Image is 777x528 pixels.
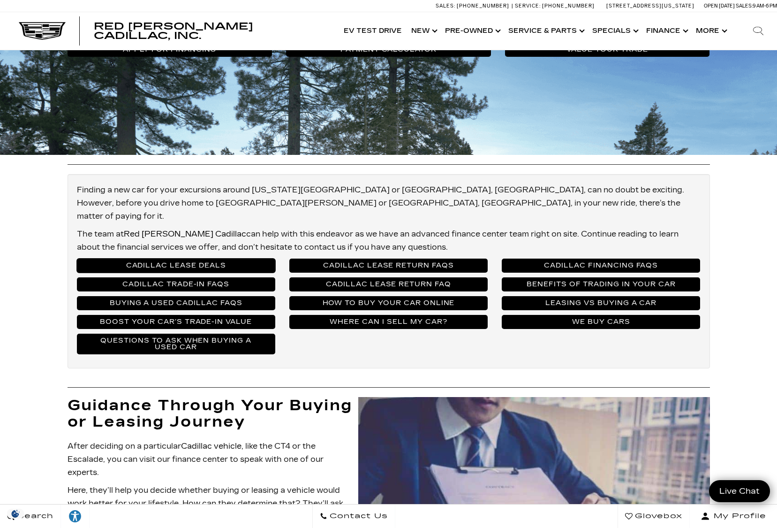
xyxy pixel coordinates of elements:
[502,315,700,329] a: We Buy Cars
[512,3,597,8] a: Service: [PHONE_NUMBER]
[68,396,352,431] strong: Guidance Through Your Buying or Leasing Journey
[709,480,770,502] a: Live Chat
[77,184,701,223] p: Finding a new car for your excursions around [US_STATE][GEOGRAPHIC_DATA] or [GEOGRAPHIC_DATA], [G...
[502,259,700,273] a: Cadillac Financing FAQs
[739,12,777,50] div: Search
[690,505,777,528] button: Open user profile menu
[704,3,735,9] span: Open [DATE]
[68,484,710,523] p: Here, they’ll help you decide whether buying or leasing a vehicle would work better for your life...
[77,259,275,273] a: Cadillac Lease Deals
[436,3,512,8] a: Sales: [PHONE_NUMBER]
[715,486,764,497] span: Live Chat
[753,3,777,9] span: 9 AM-6 PM
[77,296,275,310] a: Buying a Used Cadillac FAQs
[124,230,246,238] a: Red [PERSON_NAME] Cadillac
[339,12,407,50] a: EV Test Drive
[407,12,440,50] a: New
[15,510,53,523] span: Search
[19,22,66,40] img: Cadillac Dark Logo with Cadillac White Text
[502,296,700,310] a: Leasing vs Buying a Car
[440,12,504,50] a: Pre-Owned
[5,509,26,519] section: Click to Open Cookie Consent Modal
[289,259,488,273] a: Cadillac Lease Return FAQs
[61,509,89,523] div: Explore your accessibility options
[77,315,275,329] a: Boost Your Car’s Trade-in Value
[289,277,488,291] a: Cadillac Lease Return FAQ
[542,3,595,9] span: [PHONE_NUMBER]
[61,505,90,528] a: Explore your accessibility options
[502,277,700,291] a: Benefits of Trading in Your Car
[641,12,691,50] a: Finance
[94,22,330,40] a: Red [PERSON_NAME] Cadillac, Inc.
[68,440,710,479] p: After deciding on a particular , like the CT4 or the Escalade, you can visit our finance center t...
[5,509,26,519] img: Opt-Out Icon
[289,315,488,329] a: Where Can I Sell My Car?
[736,3,753,9] span: Sales:
[436,3,455,9] span: Sales:
[504,12,588,50] a: Service & Parts
[181,442,241,451] a: Cadillac vehicle
[312,505,395,528] a: Contact Us
[77,277,275,291] a: Cadillac Trade-in FAQs
[691,12,730,50] button: More
[588,12,641,50] a: Specials
[77,334,275,354] a: Questions to Ask When Buying a Used Car
[457,3,509,9] span: [PHONE_NUMBER]
[710,510,766,523] span: My Profile
[618,505,690,528] a: Glovebox
[633,510,682,523] span: Glovebox
[289,296,488,310] a: How to Buy Your Car Online
[606,3,694,9] a: [STREET_ADDRESS][US_STATE]
[515,3,541,9] span: Service:
[77,228,701,254] p: The team at can help with this endeavor as we have an advanced finance center team right on site....
[327,510,388,523] span: Contact Us
[94,21,253,41] span: Red [PERSON_NAME] Cadillac, Inc.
